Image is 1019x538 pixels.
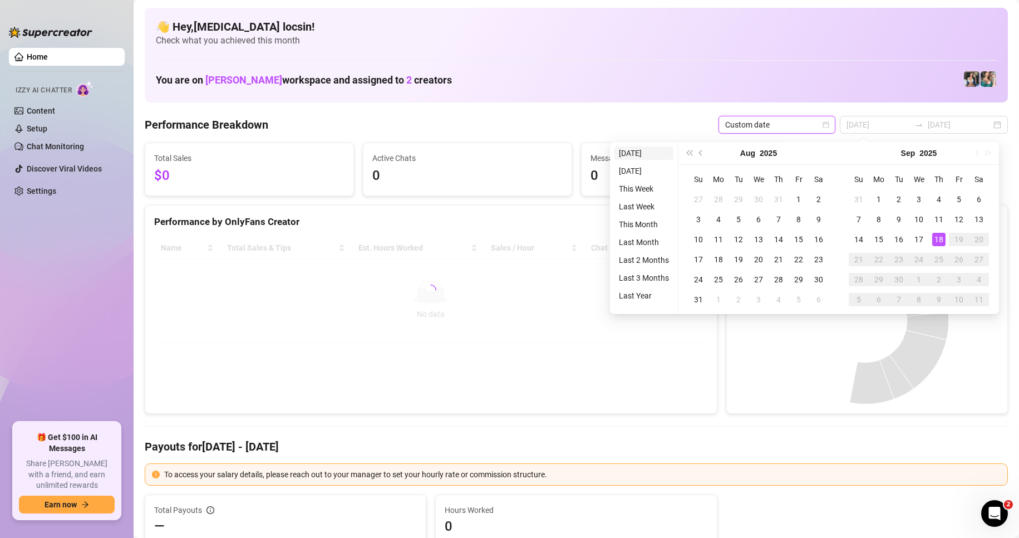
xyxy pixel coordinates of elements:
[372,165,563,187] span: 0
[909,169,929,189] th: We
[749,270,769,290] td: 2025-08-27
[789,290,809,310] td: 2025-09-05
[156,35,997,47] span: Check what you achieved this month
[445,504,707,516] span: Hours Worked
[914,120,923,129] span: swap-right
[949,250,969,270] td: 2025-09-26
[869,189,889,209] td: 2025-09-01
[590,152,781,164] span: Messages Sent
[981,71,996,87] img: Zaddy
[708,189,728,209] td: 2025-07-28
[972,193,986,206] div: 6
[81,501,89,508] span: arrow-right
[849,290,869,310] td: 2025-10-05
[912,273,926,286] div: 1
[969,290,989,310] td: 2025-10-11
[952,233,966,246] div: 19
[752,193,765,206] div: 30
[972,253,986,266] div: 27
[614,236,673,249] li: Last Month
[145,117,268,133] h4: Performance Breakdown
[712,293,725,306] div: 1
[772,273,785,286] div: 28
[872,213,885,226] div: 8
[892,253,905,266] div: 23
[909,209,929,229] td: 2025-09-10
[205,74,282,86] span: [PERSON_NAME]
[949,189,969,209] td: 2025-09-05
[712,193,725,206] div: 28
[614,253,673,267] li: Last 2 Months
[972,293,986,306] div: 11
[929,169,949,189] th: Th
[952,213,966,226] div: 12
[912,253,926,266] div: 24
[932,193,946,206] div: 4
[789,189,809,209] td: 2025-08-01
[852,253,865,266] div: 21
[789,270,809,290] td: 2025-08-29
[769,189,789,209] td: 2025-07-31
[972,233,986,246] div: 20
[969,250,989,270] td: 2025-09-27
[952,253,966,266] div: 26
[740,142,755,164] button: Choose a month
[909,189,929,209] td: 2025-09-03
[712,273,725,286] div: 25
[688,290,708,310] td: 2025-08-31
[728,209,749,229] td: 2025-08-05
[772,233,785,246] div: 14
[614,164,673,178] li: [DATE]
[929,270,949,290] td: 2025-10-02
[154,214,708,229] div: Performance by OnlyFans Creator
[732,293,745,306] div: 2
[812,193,825,206] div: 2
[969,189,989,209] td: 2025-09-06
[789,209,809,229] td: 2025-08-08
[932,253,946,266] div: 25
[772,213,785,226] div: 7
[692,273,705,286] div: 24
[614,218,673,231] li: This Month
[892,233,905,246] div: 16
[732,233,745,246] div: 12
[932,293,946,306] div: 9
[872,253,885,266] div: 22
[852,273,865,286] div: 28
[752,213,765,226] div: 6
[19,458,115,491] span: Share [PERSON_NAME] with a friend, and earn unlimited rewards
[19,432,115,454] span: 🎁 Get $100 in AI Messages
[749,169,769,189] th: We
[708,169,728,189] th: Mo
[889,250,909,270] td: 2025-09-23
[869,229,889,250] td: 2025-09-15
[712,233,725,246] div: 11
[889,209,909,229] td: 2025-09-09
[929,250,949,270] td: 2025-09-25
[688,270,708,290] td: 2025-08-24
[919,142,937,164] button: Choose a year
[27,187,56,195] a: Settings
[76,81,93,97] img: AI Chatter
[914,120,923,129] span: to
[969,169,989,189] th: Sa
[869,290,889,310] td: 2025-10-06
[809,290,829,310] td: 2025-09-06
[901,142,915,164] button: Choose a month
[692,213,705,226] div: 3
[749,250,769,270] td: 2025-08-20
[789,229,809,250] td: 2025-08-15
[809,189,829,209] td: 2025-08-02
[406,74,412,86] span: 2
[849,189,869,209] td: 2025-08-31
[614,271,673,285] li: Last 3 Months
[792,273,805,286] div: 29
[949,169,969,189] th: Fr
[752,233,765,246] div: 13
[952,273,966,286] div: 3
[949,209,969,229] td: 2025-09-12
[695,142,707,164] button: Previous month (PageUp)
[154,165,344,187] span: $0
[752,253,765,266] div: 20
[869,169,889,189] th: Mo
